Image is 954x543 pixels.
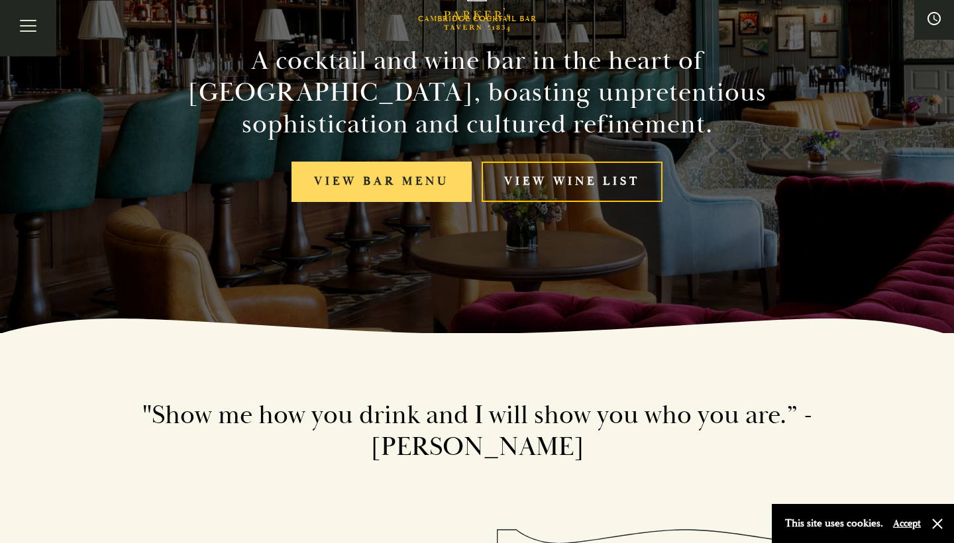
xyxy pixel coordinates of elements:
a: View Wine List [482,162,662,202]
button: Accept [893,517,921,530]
p: This site uses cookies. [785,514,883,533]
h2: "Show me how you drink and I will show you who you are.” - [PERSON_NAME] [99,399,855,463]
a: View bar menu [291,162,472,202]
h1: Cambridge Cocktail Bar [418,15,537,24]
button: Close and accept [931,517,944,530]
h2: A cocktail and wine bar in the heart of [GEOGRAPHIC_DATA], boasting unpretentious sophistication ... [175,45,779,140]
